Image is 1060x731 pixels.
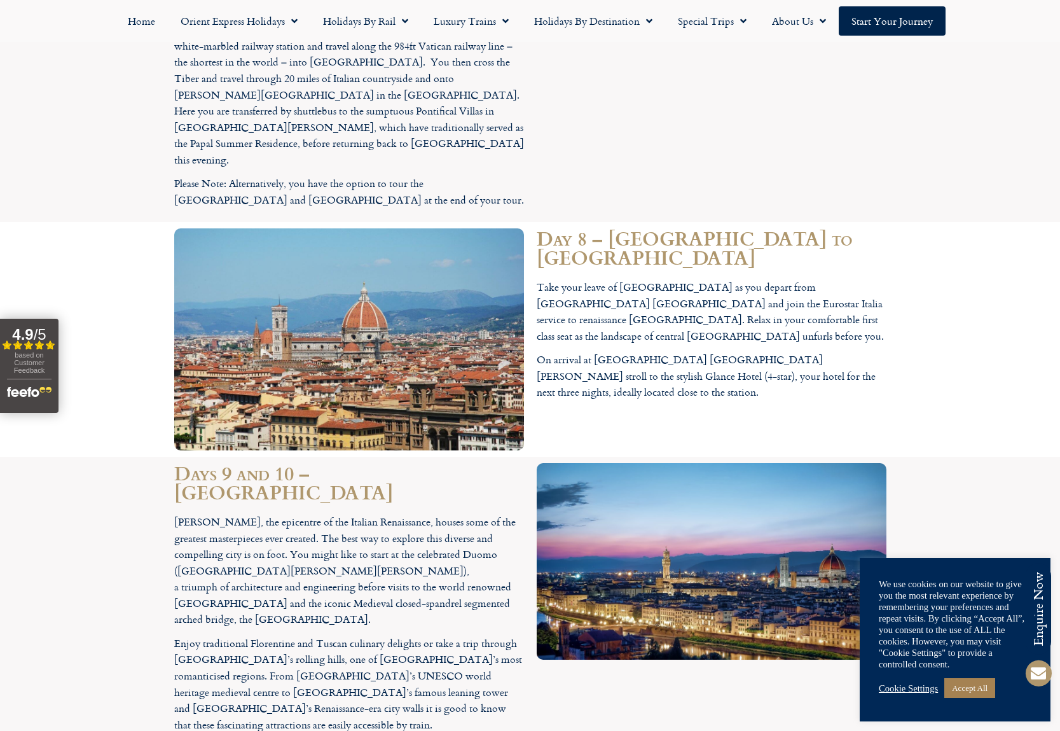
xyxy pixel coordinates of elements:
[174,463,524,501] h2: Days 9 and 10 – [GEOGRAPHIC_DATA]
[537,279,886,344] p: Take your leave of [GEOGRAPHIC_DATA] as you depart from [GEOGRAPHIC_DATA] [GEOGRAPHIC_DATA] and j...
[421,6,521,36] a: Luxury Trains
[537,228,886,267] h2: Day 8 – [GEOGRAPHIC_DATA] to [GEOGRAPHIC_DATA]
[879,683,938,694] a: Cookie Settings
[174,176,524,208] p: Please Note: Alternatively, you have the option to tour the [GEOGRAPHIC_DATA] and [GEOGRAPHIC_DAT...
[168,6,310,36] a: Orient Express Holidays
[839,6,946,36] a: Start your Journey
[310,6,421,36] a: Holidays by Rail
[944,678,995,698] a: Accept All
[521,6,665,36] a: Holidays by Destination
[174,514,524,628] p: [PERSON_NAME], the epicentre of the Italian Renaissance, houses some of the greatest masterpieces...
[115,6,168,36] a: Home
[537,352,886,401] p: On arrival at [GEOGRAPHIC_DATA] [GEOGRAPHIC_DATA][PERSON_NAME] stroll to the stylish Glance Hotel...
[879,578,1031,670] div: We use cookies on our website to give you the most relevant experience by remembering your prefer...
[6,6,1054,36] nav: Menu
[759,6,839,36] a: About Us
[665,6,759,36] a: Special Trips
